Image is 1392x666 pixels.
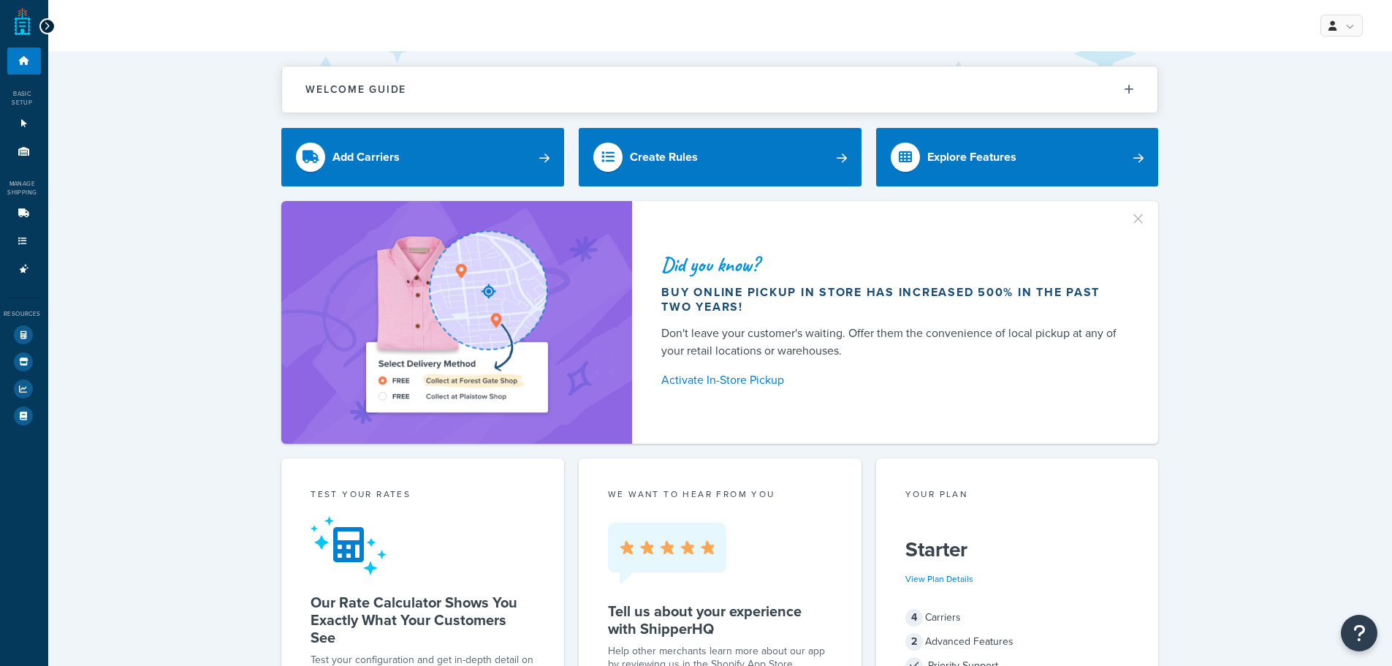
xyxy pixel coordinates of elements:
button: Welcome Guide [282,67,1157,113]
div: Advanced Features [905,632,1130,652]
h5: Starter [905,538,1130,561]
li: Analytics [7,376,41,402]
div: Add Carriers [332,147,400,167]
p: we want to hear from you [608,488,832,501]
div: Buy online pickup in store has increased 500% in the past two years! [661,285,1123,314]
img: ad-shirt-map-b0359fc47e01cab431d101c4b569394f6a03f54285957d908178d52f29eb9668.png [324,223,589,422]
div: Don't leave your customer's waiting. Offer them the convenience of local pickup at any of your re... [661,325,1123,360]
span: 4 [905,609,923,627]
a: Add Carriers [281,128,564,186]
li: Websites [7,110,41,137]
li: Shipping Rules [7,228,41,255]
h5: Our Rate Calculator Shows You Exactly What Your Customers See [311,594,535,646]
div: Create Rules [630,147,698,167]
div: Test your rates [311,488,535,504]
a: View Plan Details [905,572,973,586]
h5: Tell us about your experience with ShipperHQ [608,602,832,637]
li: Marketplace [7,349,41,375]
a: Create Rules [579,128,862,186]
div: Explore Features [927,147,1016,167]
span: 2 [905,633,923,651]
li: Help Docs [7,403,41,429]
li: Test Your Rates [7,322,41,348]
h2: Welcome Guide [305,84,406,95]
li: Origins [7,138,41,165]
li: Advanced Features [7,256,41,283]
li: Carriers [7,200,41,227]
div: Carriers [905,608,1130,628]
li: Dashboard [7,48,41,75]
button: Open Resource Center [1341,615,1377,651]
a: Explore Features [876,128,1159,186]
div: Did you know? [661,254,1123,275]
div: Your Plan [905,488,1130,504]
a: Activate In-Store Pickup [661,370,1123,390]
